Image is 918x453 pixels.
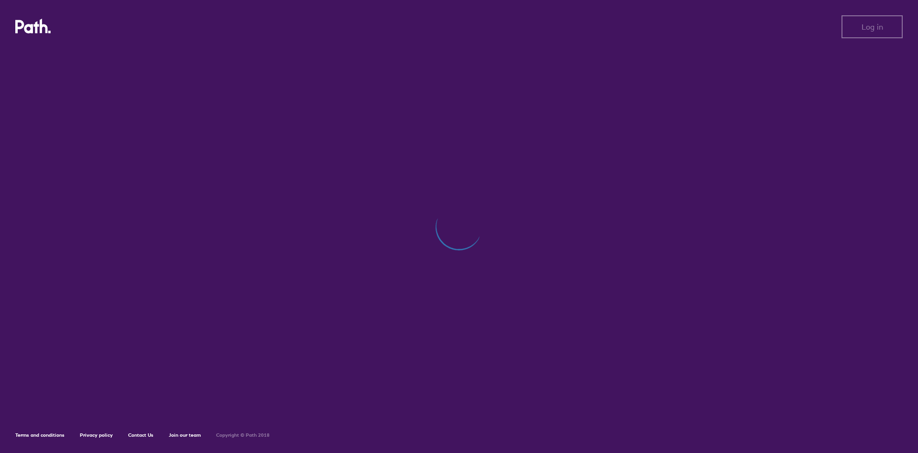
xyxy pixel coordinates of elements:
a: Contact Us [128,432,153,438]
a: Join our team [169,432,201,438]
h6: Copyright © Path 2018 [216,432,270,438]
a: Privacy policy [80,432,113,438]
span: Log in [862,22,883,31]
button: Log in [841,15,903,38]
a: Terms and conditions [15,432,65,438]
